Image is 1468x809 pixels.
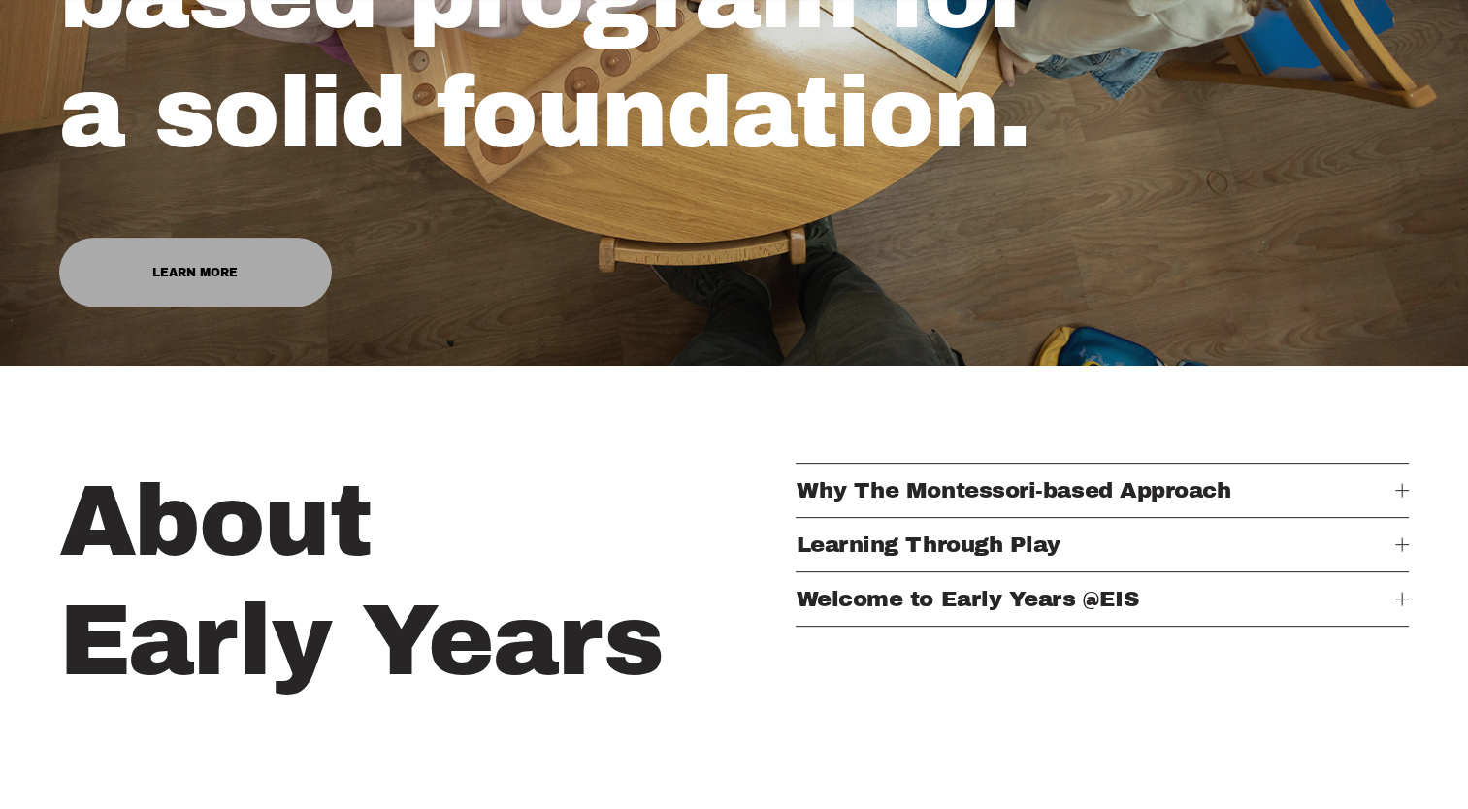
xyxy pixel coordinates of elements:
[796,518,1409,571] button: Learning Through Play
[796,587,1395,611] span: Welcome to Early Years @EIS
[796,572,1409,626] button: Welcome to Early Years @EIS
[59,238,332,307] a: Learn More
[59,463,672,702] h1: About Early Years
[796,464,1409,517] button: Why The Montessori-based Approach
[796,478,1395,502] span: Why The Montessori-based Approach
[796,533,1395,557] span: Learning Through Play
